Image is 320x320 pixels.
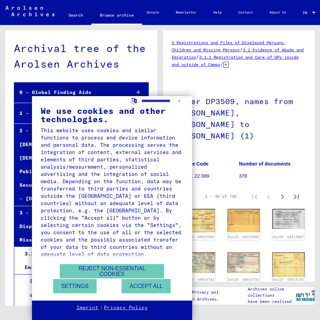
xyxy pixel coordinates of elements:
[76,304,98,311] a: Imprint
[60,264,164,278] button: Reject non-essential cookies
[41,127,183,258] div: This website uses cookies and similar functions to process end device information and personal da...
[104,304,148,311] a: Privacy Policy
[41,107,183,123] div: We use cookies and other technologies.
[53,279,97,293] button: Settings
[122,279,171,293] button: Accept all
